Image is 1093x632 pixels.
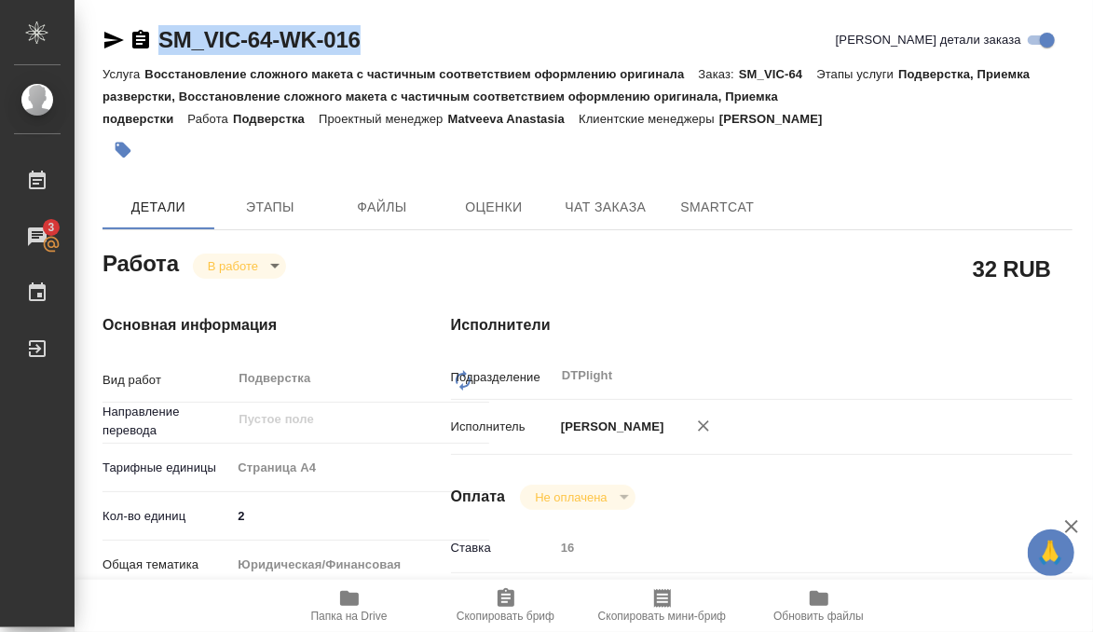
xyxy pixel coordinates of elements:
p: SM_VIC-64 [739,67,816,81]
button: 🙏 [1028,529,1074,576]
a: SM_VIC-64-WK-016 [158,27,361,52]
p: Работа [187,112,233,126]
h2: Работа [102,245,179,279]
p: Проектный менеджер [319,112,447,126]
button: Удалить исполнителя [683,405,724,447]
p: Заказ: [699,67,739,81]
h4: Исполнители [451,314,1073,337]
p: Вид работ [102,371,231,390]
button: Обновить файлы [741,580,897,632]
div: Юридическая/Финансовая [231,549,489,581]
p: Подверстка, Приемка разверстки, Восстановление сложного макета с частичным соответствием оформлен... [102,67,1030,126]
p: Подразделение [451,368,554,387]
p: Тарифные единицы [102,459,231,477]
h4: Оплата [451,486,506,508]
h4: Основная информация [102,314,376,337]
input: ✎ Введи что-нибудь [231,502,489,529]
p: Направление перевода [102,403,231,440]
span: Скопировать мини-бриф [598,610,726,623]
div: В работе [520,485,635,510]
p: Ставка [451,539,554,557]
p: Этапы услуги [816,67,898,81]
span: Детали [114,196,203,219]
button: Добавить тэг [102,130,143,171]
button: Не оплачена [529,489,612,505]
p: Подверстка [233,112,319,126]
button: Скопировать бриф [428,580,584,632]
p: Общая тематика [102,556,231,574]
span: Этапы [225,196,315,219]
button: В работе [202,258,264,274]
button: Скопировать ссылку [130,29,152,51]
p: Услуга [102,67,144,81]
p: [PERSON_NAME] [719,112,837,126]
span: [PERSON_NAME] детали заказа [836,31,1021,49]
div: Страница А4 [231,452,489,484]
p: Matveeva Anastasia [448,112,580,126]
p: Исполнитель [451,418,554,436]
h2: 32 RUB [973,253,1051,284]
span: Скопировать бриф [457,610,554,623]
input: Пустое поле [554,534,1020,561]
span: Чат заказа [561,196,650,219]
input: Пустое поле [237,408,445,431]
span: 3 [36,218,65,237]
span: 🙏 [1035,533,1067,572]
p: Кол-во единиц [102,507,231,526]
button: Скопировать мини-бриф [584,580,741,632]
span: Папка на Drive [311,610,388,623]
a: 3 [5,213,70,260]
span: Обновить файлы [773,610,864,623]
button: Папка на Drive [271,580,428,632]
p: Клиентские менеджеры [579,112,719,126]
span: Файлы [337,196,427,219]
p: [PERSON_NAME] [554,418,664,436]
p: Восстановление сложного макета с частичным соответствием оформлению оригинала [144,67,698,81]
button: Скопировать ссылку для ЯМессенджера [102,29,125,51]
div: В работе [193,254,286,279]
span: SmartCat [673,196,762,219]
span: Оценки [449,196,539,219]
